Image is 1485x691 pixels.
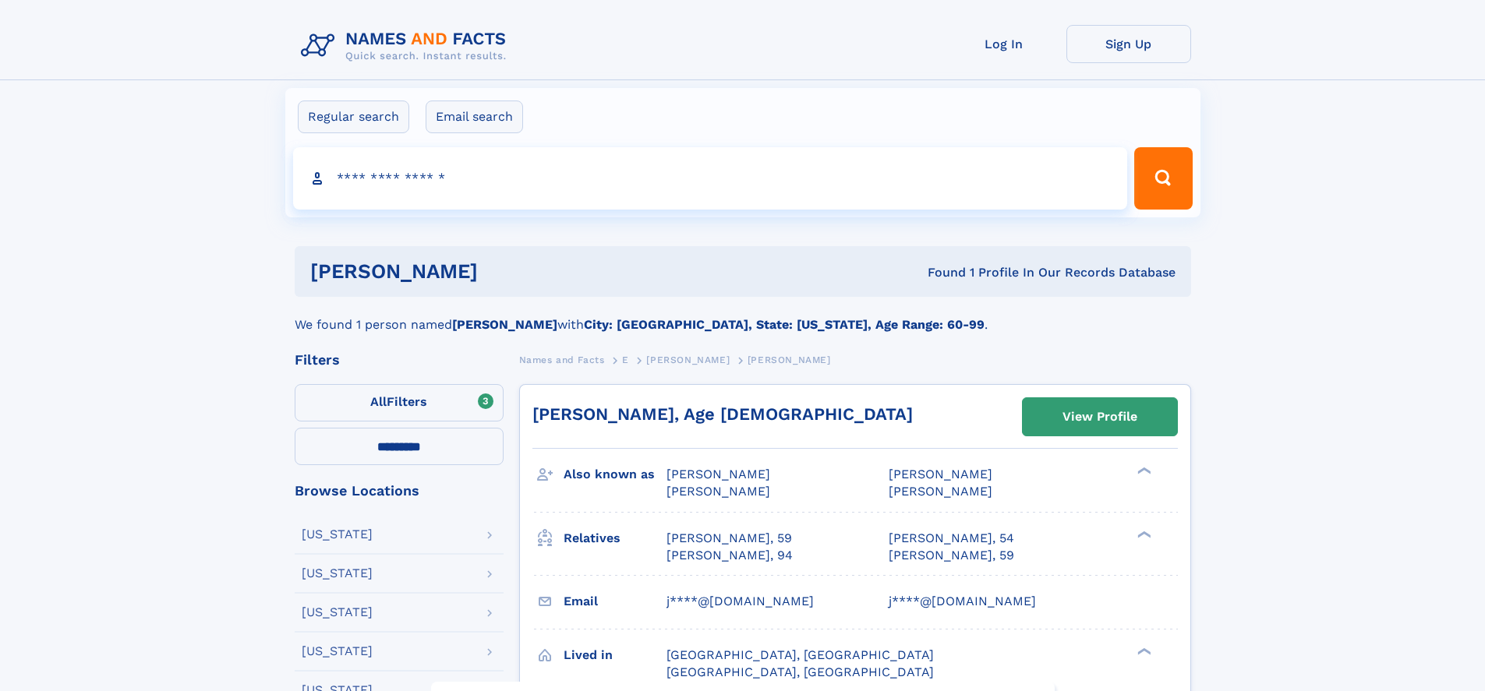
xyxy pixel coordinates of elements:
[1062,399,1137,435] div: View Profile
[564,525,666,552] h3: Relatives
[295,25,519,67] img: Logo Names and Facts
[666,467,770,481] span: [PERSON_NAME]
[452,317,557,332] b: [PERSON_NAME]
[302,567,373,580] div: [US_STATE]
[519,350,605,369] a: Names and Facts
[1133,646,1152,656] div: ❯
[1023,398,1177,435] a: View Profile
[298,100,409,133] label: Regular search
[622,354,629,365] span: E
[1133,529,1152,539] div: ❯
[370,394,387,409] span: All
[302,645,373,658] div: [US_STATE]
[584,317,985,332] b: City: [GEOGRAPHIC_DATA], State: [US_STATE], Age Range: 60-99
[1133,466,1152,476] div: ❯
[646,350,730,369] a: [PERSON_NAME]
[295,353,504,367] div: Filters
[889,484,992,499] span: [PERSON_NAME]
[426,100,523,133] label: Email search
[302,528,373,541] div: [US_STATE]
[666,665,934,679] span: [GEOGRAPHIC_DATA], [GEOGRAPHIC_DATA]
[564,461,666,488] h3: Also known as
[1066,25,1191,63] a: Sign Up
[295,484,504,498] div: Browse Locations
[646,354,730,365] span: [PERSON_NAME]
[293,147,1128,210] input: search input
[889,467,992,481] span: [PERSON_NAME]
[942,25,1066,63] a: Log In
[622,350,629,369] a: E
[666,547,793,564] a: [PERSON_NAME], 94
[666,484,770,499] span: [PERSON_NAME]
[564,642,666,668] h3: Lived in
[666,647,934,662] span: [GEOGRAPHIC_DATA], [GEOGRAPHIC_DATA]
[564,588,666,615] h3: Email
[310,262,703,281] h1: [PERSON_NAME]
[1134,147,1192,210] button: Search Button
[702,264,1176,281] div: Found 1 Profile In Our Records Database
[295,384,504,421] label: Filters
[748,354,831,365] span: [PERSON_NAME]
[889,547,1014,564] a: [PERSON_NAME], 59
[295,297,1191,334] div: We found 1 person named with .
[302,606,373,619] div: [US_STATE]
[666,530,792,547] a: [PERSON_NAME], 59
[889,530,1014,547] a: [PERSON_NAME], 54
[532,404,913,424] a: [PERSON_NAME], Age [DEMOGRAPHIC_DATA]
